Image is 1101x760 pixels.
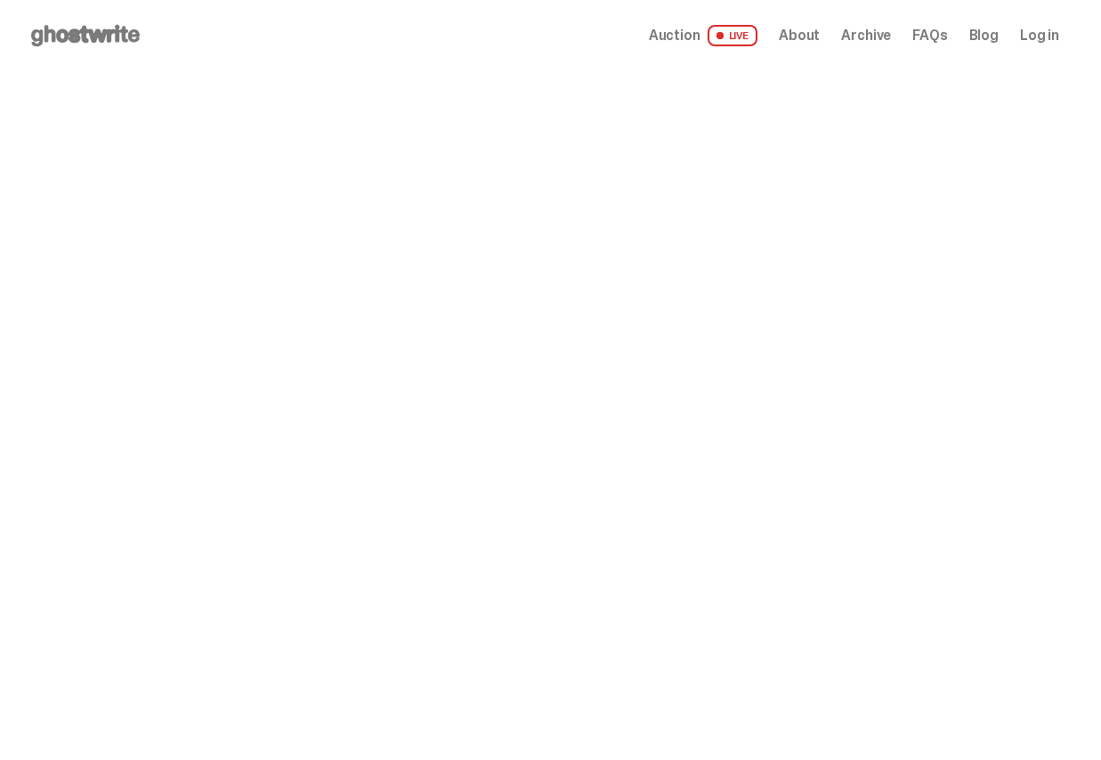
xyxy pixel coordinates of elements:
a: Blog [969,28,999,43]
span: Auction [649,28,700,43]
a: Auction LIVE [649,25,757,46]
a: FAQs [912,28,947,43]
a: About [779,28,820,43]
a: Archive [841,28,891,43]
span: LIVE [708,25,758,46]
a: Log in [1020,28,1059,43]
